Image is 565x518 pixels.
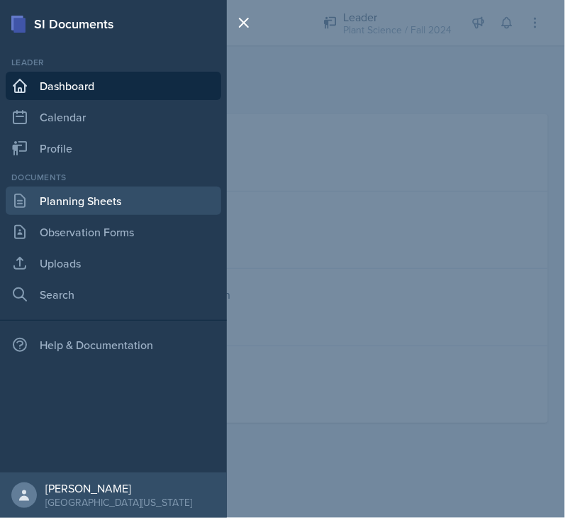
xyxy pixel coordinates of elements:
a: Observation Forms [6,218,221,246]
a: Search [6,280,221,309]
a: Profile [6,134,221,162]
div: [GEOGRAPHIC_DATA][US_STATE] [45,495,192,509]
a: Dashboard [6,72,221,100]
a: Calendar [6,103,221,131]
a: Uploads [6,249,221,277]
div: Help & Documentation [6,331,221,359]
div: [PERSON_NAME] [45,481,192,495]
a: Planning Sheets [6,187,221,215]
div: Leader [6,56,221,69]
div: Documents [6,171,221,184]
